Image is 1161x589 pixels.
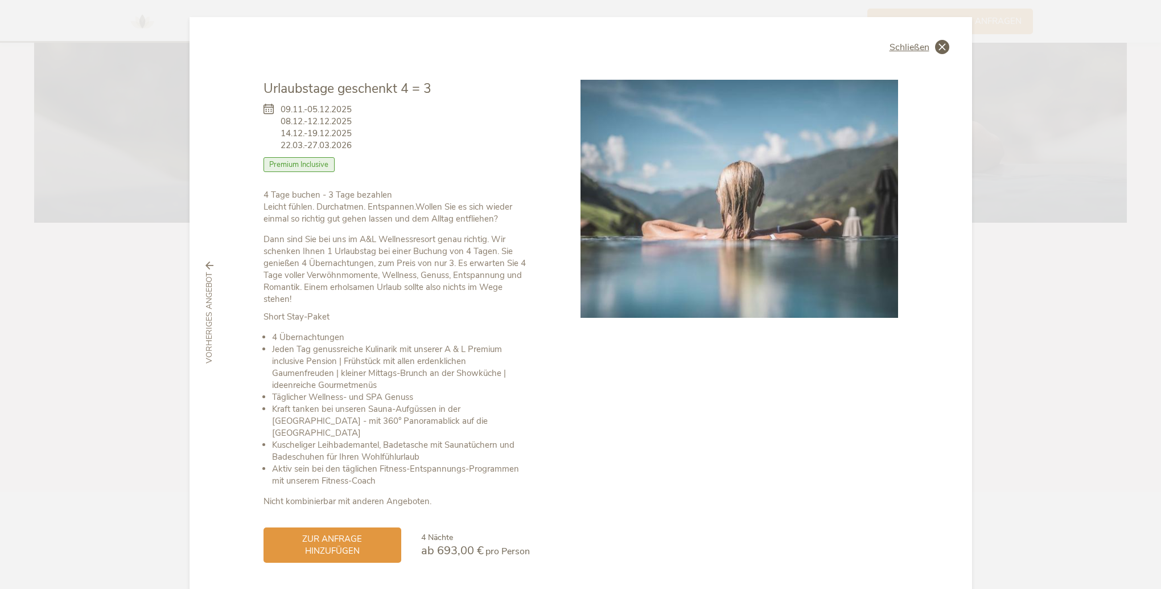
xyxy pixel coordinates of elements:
p: Dann sind Sie bei uns im A&L Wellnessresort genau richtig. Wir schenken Ihnen 1 Urlaubstag bei ei... [264,234,530,305]
span: 09.11.-05.12.2025 08.12.-12.12.2025 14.12.-19.12.2025 22.03.-27.03.2026 [281,104,352,152]
li: Täglicher Wellness- und SPA Genuss [272,391,530,403]
strong: Wollen Sie es sich wieder einmal so richtig gut gehen lassen und dem Alltag entfliehen? [264,201,512,224]
img: Urlaubstage geschenkt 4 = 3 [580,80,898,318]
li: Kraft tanken bei unseren Sauna-Aufgüssen in der [GEOGRAPHIC_DATA] - mit 360° Panoramablick auf di... [272,403,530,439]
span: Premium Inclusive [264,157,335,172]
li: Aktiv sein bei den täglichen Fitness-Entspannungs-Programmen mit unserem Fitness-Coach [272,463,530,487]
p: Leicht fühlen. Durchatmen. Entspannen. [264,189,530,225]
span: vorheriges Angebot [204,273,215,364]
li: 4 Übernachtungen [272,332,530,343]
li: Jeden Tag genussreiche Kulinarik mit unserer A & L Premium inclusive Pension | Frühstück mit alle... [272,343,530,391]
span: Urlaubstage geschenkt 4 = 3 [264,80,431,97]
b: 4 Tage buchen - 3 Tage bezahlen [264,189,392,201]
li: Kuscheliger Leihbademantel, Badetasche mit Saunatüchern und Badeschuhen für Ihren Wohlfühlurlaub [272,439,530,463]
strong: Short Stay-Paket [264,311,330,322]
span: Schließen [890,43,929,52]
